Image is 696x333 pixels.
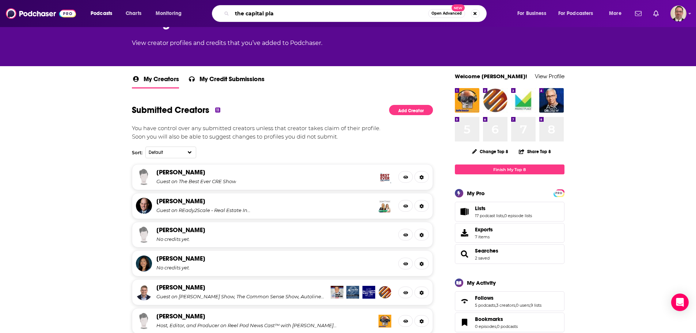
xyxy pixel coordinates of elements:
[670,5,687,22] span: Logged in as PercPodcast
[156,168,205,176] a: [PERSON_NAME]
[145,147,196,158] button: Choose Creator sort
[511,88,536,113] img: Marketplace
[398,171,413,183] a: Open Creator Profile
[149,150,178,155] span: Default
[156,226,205,234] a: [PERSON_NAME]
[362,286,375,299] img: The Common Sense Show
[91,8,112,19] span: Podcasts
[156,254,205,262] a: [PERSON_NAME]
[188,75,265,88] a: My Credit Submissions
[431,12,462,15] span: Open Advanced
[132,124,433,133] p: You have control over any submitted creators unless that creator takes claim of their profile.
[132,150,142,155] div: Sort:
[199,75,265,87] span: My Credit Submissions
[467,279,496,286] div: My Activity
[457,249,472,259] a: Searches
[126,8,141,19] span: Charts
[132,105,209,116] h3: Submitted Creators
[414,258,429,269] a: Manage Creator & Credits
[512,8,555,19] button: open menu
[496,303,515,308] a: 3 creators
[475,226,493,233] span: Exports
[428,9,465,18] button: Open AdvancedNew
[496,324,497,329] span: ,
[650,7,662,20] a: Show notifications dropdown
[156,265,190,270] div: No credits yet.
[379,200,391,212] img: REady2Scale - Real Estate Investing
[85,8,122,19] button: open menu
[132,133,433,141] p: Soon you will also be able to suggest changes to profiles you did not submit.
[457,207,472,217] a: Lists
[539,88,564,113] img: Ask Dr. Drew
[414,287,429,298] a: Manage Creator & Credits
[132,39,564,48] p: View creator profiles and credits that you’ve added to Podchaser.
[671,294,689,311] div: Open Intercom Messenger
[156,8,182,19] span: Monitoring
[670,5,687,22] img: User Profile
[517,8,546,19] span: For Business
[346,286,359,299] img: Autoline Daily - Video
[555,190,563,196] a: PRO
[530,303,541,308] a: 9 lists
[398,315,413,327] a: Open Creator Profile
[414,171,429,183] a: Manage Creator & Credits
[558,8,593,19] span: For Podcasters
[398,229,413,241] a: Open Creator Profile
[475,205,486,212] span: Lists
[156,312,205,320] a: [PERSON_NAME]
[136,256,152,272] img: Michelle Urben
[398,258,413,269] a: Open Creator Profile
[156,207,250,213] div: Guest on REady2Scale - Real Estate In…
[156,294,325,299] div: Guest on [PERSON_NAME] Show, The Common Sense Show, Autoline Daily - Video, Rare Earth Exchanges,...
[136,313,152,329] img: Levon Putney
[475,303,495,308] a: 5 podcasts
[414,229,429,241] a: Manage Creator & Credits
[516,303,530,308] a: 0 users
[455,291,564,311] span: Follows
[136,169,152,185] img: Christopher Zona
[455,88,479,113] img: Reel Pod News Cast™ with Levon Putney
[144,75,179,87] span: My Creators
[455,223,564,243] a: Exports
[475,316,518,322] a: Bookmarks
[515,303,516,308] span: ,
[475,295,541,301] a: Follows
[632,7,644,20] a: Show notifications dropdown
[156,236,190,242] div: No credits yet.
[455,73,527,80] a: Welcome [PERSON_NAME]!
[475,205,532,212] a: Lists
[475,213,503,218] a: 17 podcast lists
[414,315,429,327] a: Manage Creator & Credits
[455,244,564,264] span: Searches
[475,247,498,254] a: Searches
[389,105,433,116] a: Add Creator
[554,8,604,19] button: open menu
[331,286,343,299] img: Brian Kilmeade Show
[504,213,532,218] a: 0 episode lists
[132,75,179,88] a: My Creators
[398,200,413,212] a: Open Creator Profile
[379,286,391,299] img: Rare Earth Exchanges
[670,5,687,22] button: Show profile menu
[455,202,564,222] span: Lists
[609,8,621,19] span: More
[156,283,205,291] a: [PERSON_NAME]
[136,198,152,214] img: Joshua Bauchner
[215,107,220,113] div: 11
[497,324,518,329] a: 0 podcasts
[604,8,631,19] button: open menu
[6,7,76,20] img: Podchaser - Follow, Share and Rate Podcasts
[455,164,564,174] a: Finish My Top 8
[483,88,507,113] img: Rare Earth Exchanges
[530,303,530,308] span: ,
[379,315,391,328] img: Reel Pod News Cast™ with Levon Putney
[475,324,496,329] a: 0 episodes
